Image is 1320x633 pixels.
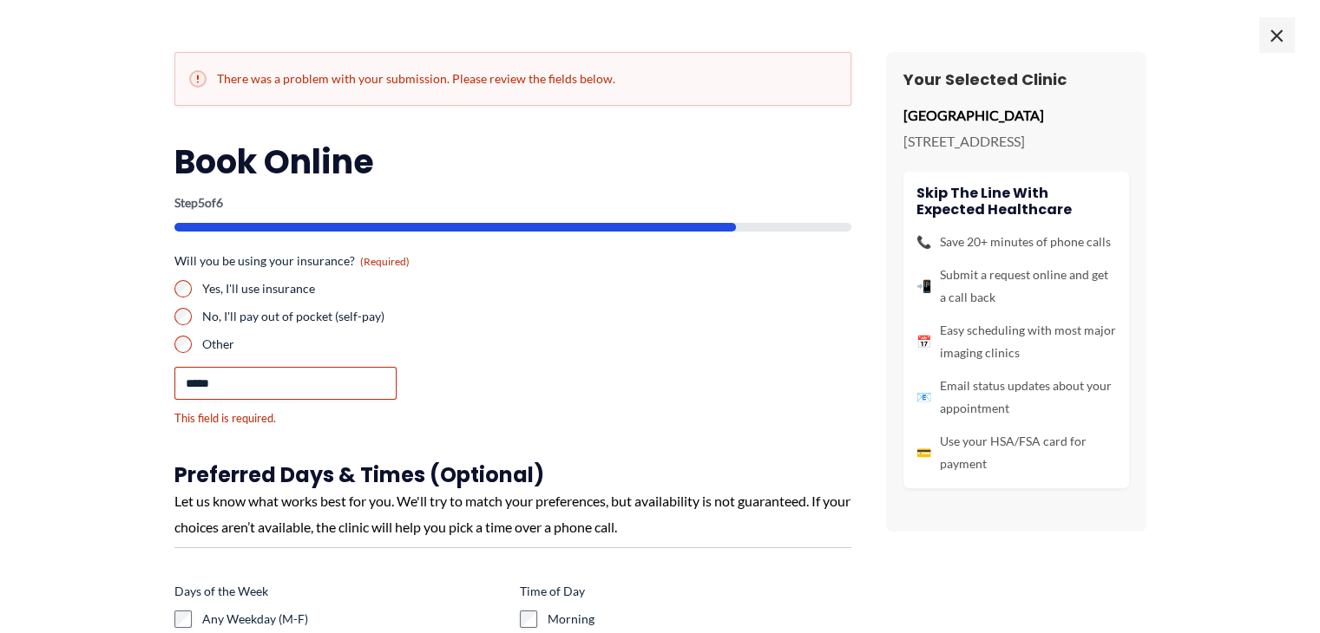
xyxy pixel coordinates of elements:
p: [GEOGRAPHIC_DATA] [903,102,1129,128]
li: Easy scheduling with most major imaging clinics [916,319,1116,364]
p: Step of [174,197,851,209]
span: 5 [198,195,205,210]
label: Any Weekday (M-F) [202,610,506,628]
li: Save 20+ minutes of phone calls [916,231,1116,253]
li: Submit a request online and get a call back [916,264,1116,309]
span: 6 [216,195,223,210]
label: Other [202,336,506,353]
span: 💳 [916,441,931,464]
li: Use your HSA/FSA card for payment [916,430,1116,475]
label: Yes, I'll use insurance [202,280,506,297]
h3: Preferred Days & Times (Optional) [174,461,851,488]
span: 📧 [916,386,931,408]
label: No, I'll pay out of pocket (self-pay) [202,308,506,325]
div: Let us know what works best for you. We'll try to match your preferences, but availability is not... [174,488,851,539]
h2: There was a problem with your submission. Please review the fields below. [189,70,837,88]
span: 📅 [916,330,931,353]
li: Email status updates about your appointment [916,375,1116,420]
legend: Days of the Week [174,583,268,600]
legend: Will you be using your insurance? [174,252,410,270]
legend: Time of Day [520,583,585,600]
span: × [1259,17,1294,52]
h4: Skip the line with Expected Healthcare [916,185,1116,218]
div: This field is required. [174,410,506,427]
label: Morning [548,610,851,628]
h2: Book Online [174,140,851,183]
span: 📲 [916,275,931,297]
input: Other Choice, please specify [174,367,397,400]
h3: Your Selected Clinic [903,69,1129,89]
span: (Required) [360,255,410,268]
span: 📞 [916,231,931,253]
p: [STREET_ADDRESS] [903,128,1129,154]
